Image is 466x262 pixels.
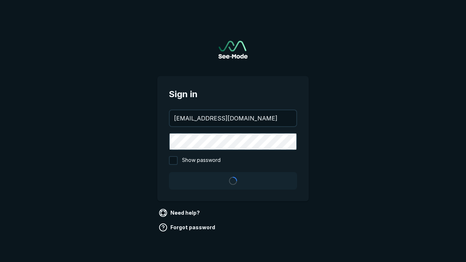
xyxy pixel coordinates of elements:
img: See-Mode Logo [218,41,248,59]
span: Show password [182,156,221,165]
span: Sign in [169,88,297,101]
a: Go to sign in [218,41,248,59]
input: your@email.com [170,110,296,126]
a: Forgot password [157,222,218,233]
a: Need help? [157,207,203,219]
